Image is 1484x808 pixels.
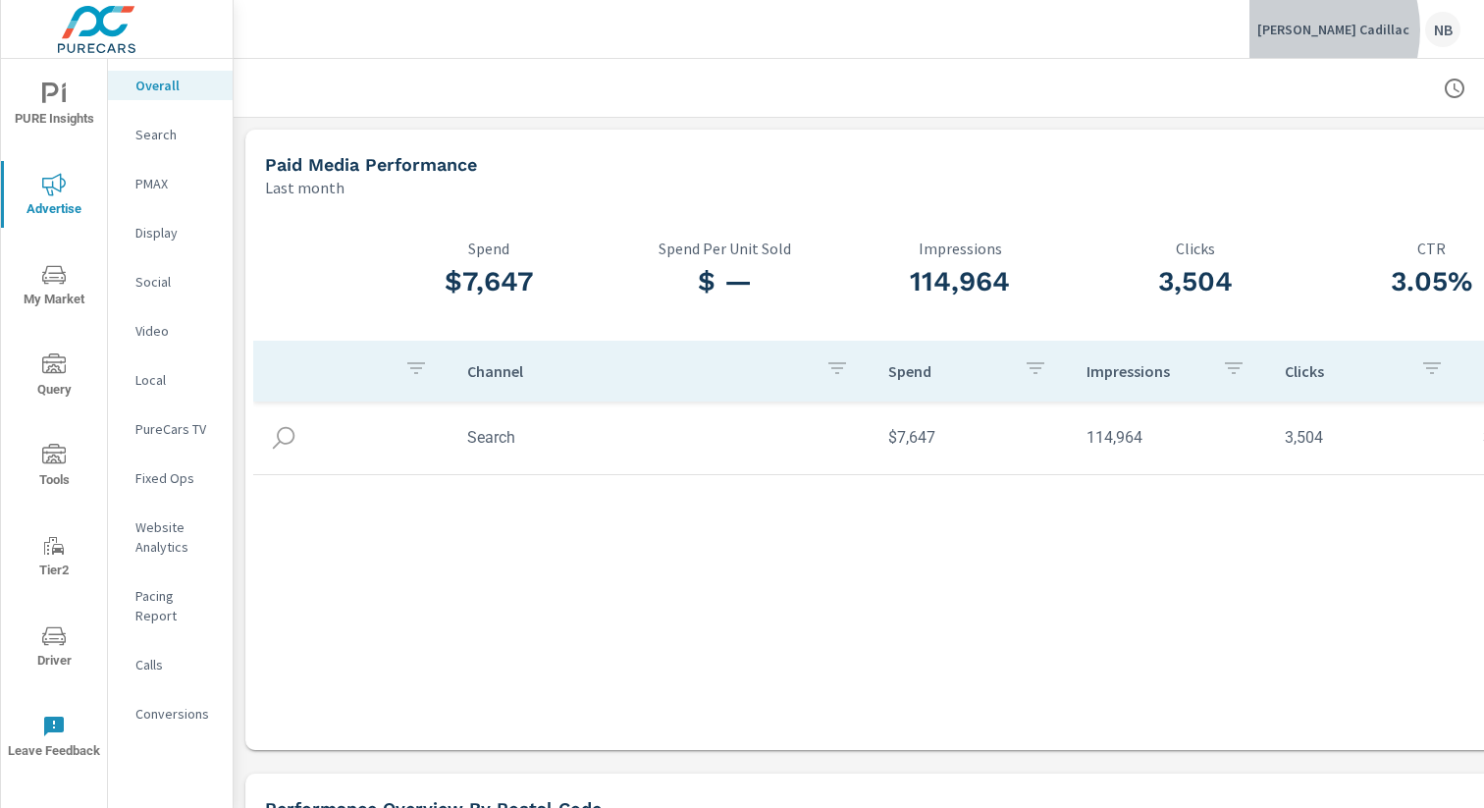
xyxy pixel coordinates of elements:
[135,174,217,193] p: PMAX
[1086,361,1206,381] p: Impressions
[135,321,217,341] p: Video
[842,265,1078,298] h3: 114,964
[135,272,217,292] p: Social
[1071,412,1269,462] td: 114,964
[467,361,810,381] p: Channel
[108,316,233,346] div: Video
[1425,12,1460,47] div: NB
[7,173,101,221] span: Advertise
[135,76,217,95] p: Overall
[1078,240,1313,257] p: Clicks
[135,704,217,724] p: Conversions
[7,82,101,131] span: PURE Insights
[451,412,873,462] td: Search
[108,169,233,198] div: PMAX
[108,267,233,296] div: Social
[108,699,233,728] div: Conversions
[1269,412,1467,462] td: 3,504
[108,71,233,100] div: Overall
[371,240,607,257] p: Spend
[108,512,233,562] div: Website Analytics
[7,263,101,311] span: My Market
[108,218,233,247] div: Display
[842,240,1078,257] p: Impressions
[135,419,217,439] p: PureCars TV
[135,655,217,674] p: Calls
[135,468,217,488] p: Fixed Ops
[7,444,101,492] span: Tools
[1078,265,1313,298] h3: 3,504
[265,176,344,199] p: Last month
[269,423,298,453] img: icon-search.svg
[135,517,217,557] p: Website Analytics
[7,624,101,673] span: Driver
[873,412,1071,462] td: $7,647
[1285,361,1404,381] p: Clicks
[108,650,233,679] div: Calls
[888,361,1008,381] p: Spend
[371,265,607,298] h3: $7,647
[108,414,233,444] div: PureCars TV
[7,353,101,402] span: Query
[108,365,233,395] div: Local
[7,534,101,582] span: Tier2
[265,154,477,175] h5: Paid Media Performance
[135,125,217,144] p: Search
[607,265,842,298] h3: $ —
[108,120,233,149] div: Search
[607,240,842,257] p: Spend Per Unit Sold
[1,59,107,781] div: nav menu
[135,223,217,242] p: Display
[108,581,233,630] div: Pacing Report
[108,463,233,493] div: Fixed Ops
[135,586,217,625] p: Pacing Report
[135,370,217,390] p: Local
[1257,21,1409,38] p: [PERSON_NAME] Cadillac
[7,715,101,763] span: Leave Feedback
